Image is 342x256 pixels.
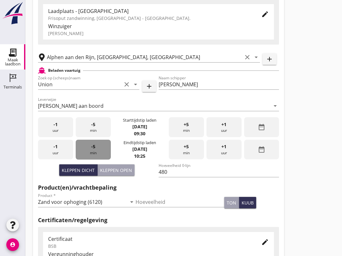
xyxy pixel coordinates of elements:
div: Winzuiger [48,22,269,30]
span: -5 [91,121,95,128]
div: uur [206,140,242,160]
div: min [169,117,204,137]
input: Hoeveelheid 0-lijn [159,167,279,177]
i: arrow_drop_down [132,81,139,88]
div: [PERSON_NAME] aan boord [38,103,104,109]
div: Starttijdstip laden [123,117,156,123]
input: Naam schipper [159,79,279,89]
strong: 09:30 [134,131,145,137]
strong: [DATE] [132,146,147,152]
input: Zoek op (scheeps)naam [38,79,122,89]
div: min [76,117,111,137]
input: Product * [38,197,127,207]
button: kuub [239,197,256,208]
h2: Certificaten/regelgeving [38,216,279,224]
i: date_range [258,146,265,153]
i: clear [244,53,251,61]
div: Kleppen dicht [62,167,95,174]
i: clear [123,81,130,88]
input: Hoeveelheid [136,197,224,207]
i: date_range [258,123,265,131]
input: Losplaats [47,52,242,62]
span: +1 [221,121,226,128]
strong: [DATE] [132,124,147,130]
i: arrow_drop_down [252,53,260,61]
button: ton [224,197,239,208]
i: add [145,82,153,90]
div: Laadplaats - [GEOGRAPHIC_DATA] [48,7,251,15]
div: Certificaat [48,235,251,243]
div: Kleppen open [100,167,132,174]
i: account_circle [6,238,19,251]
span: +5 [184,121,189,128]
span: -1 [54,121,58,128]
div: Frisoput zandwinning, [GEOGRAPHIC_DATA] - [GEOGRAPHIC_DATA]. [48,15,251,21]
div: Eindtijdstip laden [123,140,156,146]
div: min [76,140,111,160]
strong: 10:25 [134,153,145,159]
div: min [169,140,204,160]
h2: Product(en)/vrachtbepaling [38,183,279,192]
i: arrow_drop_down [271,102,279,110]
i: edit [261,10,269,18]
i: edit [261,238,269,246]
span: -5 [91,143,95,150]
button: Kleppen dicht [59,164,98,176]
span: +1 [221,143,226,150]
div: uur [38,117,73,137]
div: uur [38,140,73,160]
span: +5 [184,143,189,150]
div: ton [227,199,236,206]
button: Kleppen open [98,164,135,176]
span: -1 [54,143,58,150]
div: kuub [242,199,254,206]
div: BSB [48,243,251,249]
img: logo-small.a267ee39.svg [1,2,24,25]
div: Terminals [3,85,22,89]
i: add [266,55,273,63]
h2: Beladen vaartuig [48,68,80,73]
i: arrow_drop_down [128,198,136,206]
div: [PERSON_NAME] [48,30,269,37]
div: uur [206,117,242,137]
